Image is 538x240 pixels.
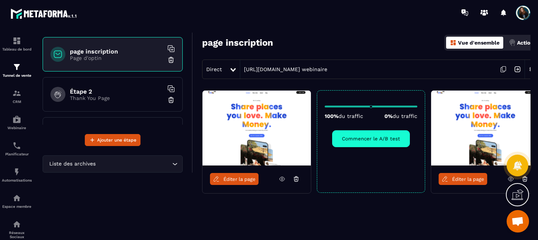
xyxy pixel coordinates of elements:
a: automationsautomationsEspace membre [2,188,32,214]
div: Domaine [38,44,58,49]
p: CRM [2,100,32,104]
p: Planificateur [2,152,32,156]
button: Ajouter une étape [85,134,140,146]
input: Search for option [97,160,170,168]
p: Thank You Page [70,95,163,101]
div: Domaine: [DOMAIN_NAME] [19,19,84,25]
img: tab_keywords_by_traffic_grey.svg [85,43,91,49]
button: Commencer le A/B test [332,130,410,147]
img: social-network [12,220,21,229]
a: automationsautomationsAutomatisations [2,162,32,188]
a: formationformationCRM [2,83,32,109]
img: website_grey.svg [12,19,18,25]
div: Mots-clés [93,44,114,49]
p: Webinaire [2,126,32,130]
div: v 4.0.25 [21,12,37,18]
img: automations [12,194,21,203]
span: Éditer la page [223,176,256,182]
p: Tableau de bord [2,47,32,51]
img: actions.d6e523a2.png [509,39,516,46]
span: Direct [206,66,222,72]
a: automationsautomationsWebinaire [2,109,32,136]
img: scheduler [12,141,21,150]
p: Page d'optin [70,55,163,61]
a: Éditer la page [210,173,259,185]
img: formation [12,89,21,98]
img: logo [10,7,78,20]
img: dashboard-orange.40269519.svg [450,39,457,46]
a: formationformationTunnel de vente [2,57,32,83]
p: Vue d'ensemble [458,40,500,46]
h3: page inscription [202,37,273,48]
a: schedulerschedulerPlanificateur [2,136,32,162]
img: formation [12,36,21,45]
img: automations [12,115,21,124]
span: Ajouter une étape [97,136,136,144]
h6: page inscription [70,48,163,55]
p: Actions [517,40,536,46]
span: Éditer la page [452,176,484,182]
h6: Étape 2 [70,88,163,95]
p: Espace membre [2,204,32,209]
p: Réseaux Sociaux [2,231,32,239]
p: Tunnel de vente [2,73,32,78]
img: logo_orange.svg [12,12,18,18]
img: arrow-next.bcc2205e.svg [510,62,525,76]
img: image [202,91,311,165]
div: Search for option [43,155,183,173]
span: Liste des archives [47,160,97,168]
img: trash [167,96,175,104]
a: Éditer la page [439,173,487,185]
a: formationformationTableau de bord [2,31,32,57]
span: du traffic [338,113,363,119]
img: trash [167,56,175,64]
img: automations [12,167,21,176]
span: du traffic [393,113,417,119]
p: Automatisations [2,178,32,182]
p: 100% [325,113,363,119]
img: formation [12,63,21,72]
a: Ouvrir le chat [507,210,529,233]
a: [URL][DOMAIN_NAME] webinaire [240,66,327,72]
img: tab_domain_overview_orange.svg [30,43,36,49]
p: 0% [384,113,417,119]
